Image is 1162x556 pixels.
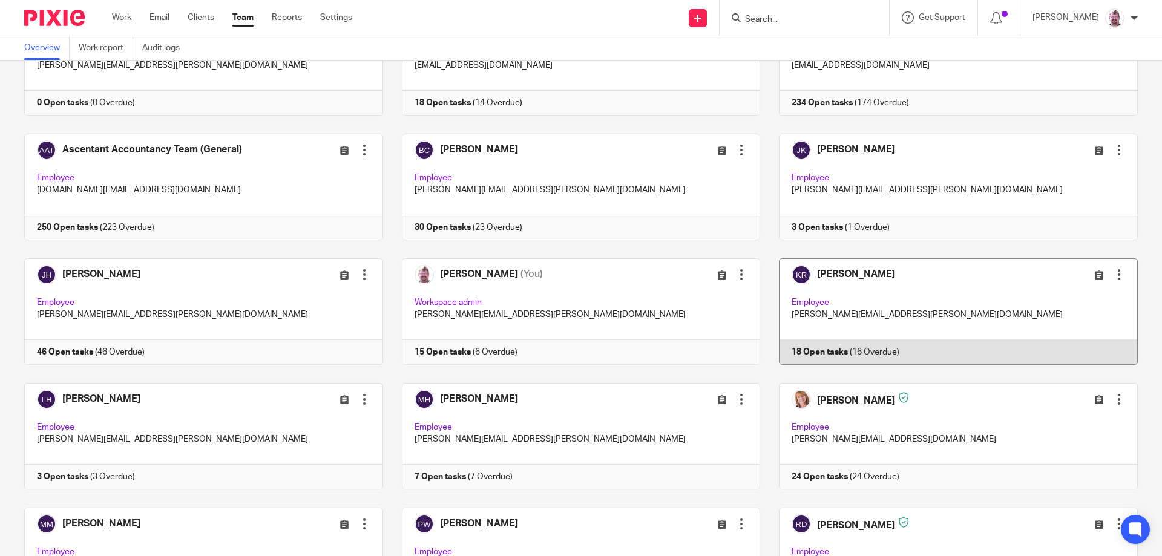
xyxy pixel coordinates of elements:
[232,11,254,24] a: Team
[272,11,302,24] a: Reports
[188,11,214,24] a: Clients
[320,11,352,24] a: Settings
[79,36,133,60] a: Work report
[24,10,85,26] img: Pixie
[142,36,189,60] a: Audit logs
[744,15,853,25] input: Search
[1105,8,1124,28] img: KD3.png
[24,36,70,60] a: Overview
[1032,11,1099,24] p: [PERSON_NAME]
[919,13,965,22] span: Get Support
[112,11,131,24] a: Work
[149,11,169,24] a: Email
